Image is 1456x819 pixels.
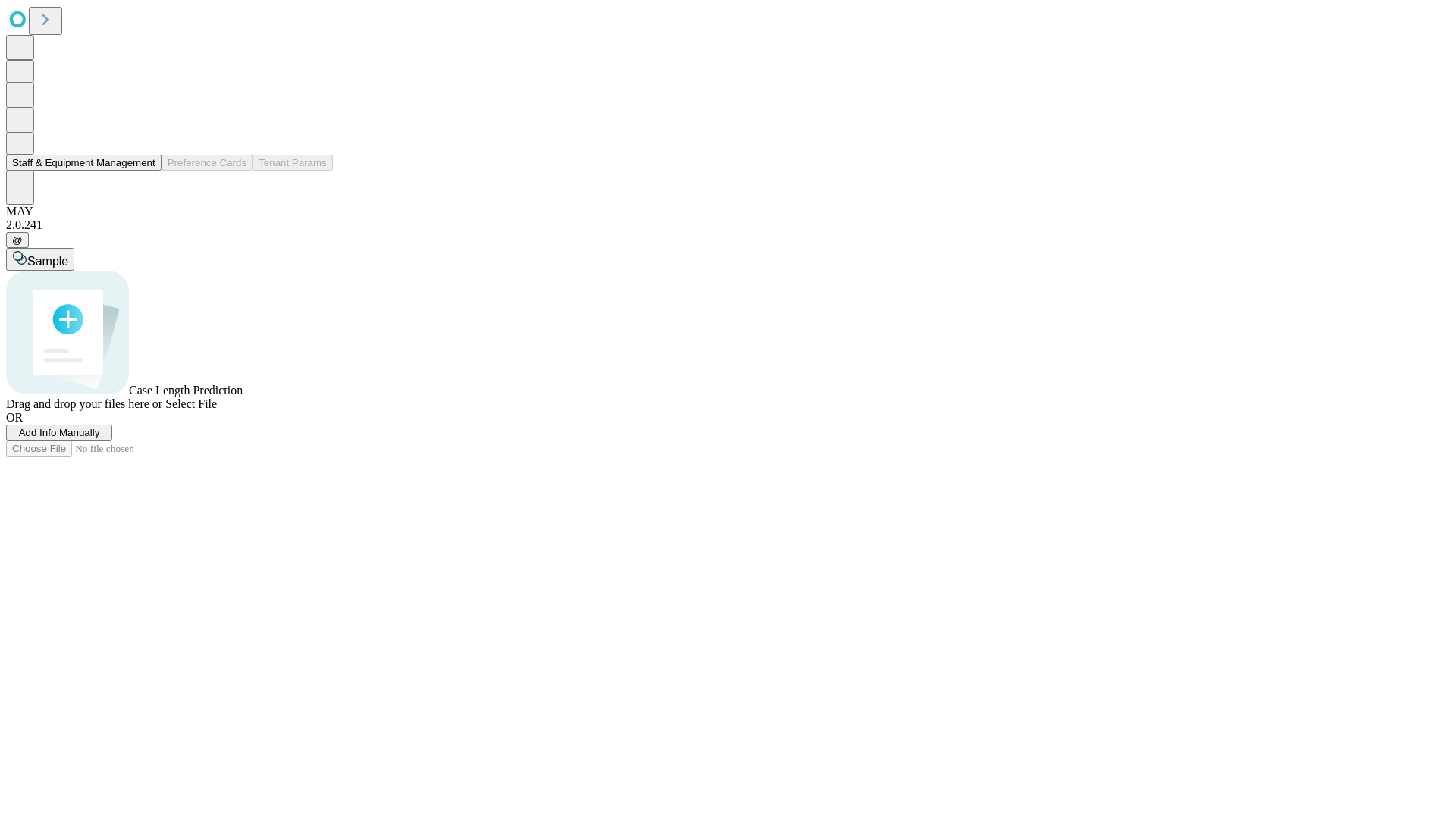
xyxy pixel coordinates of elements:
span: Select File [165,397,217,410]
button: @ [6,232,29,248]
span: OR [6,411,23,424]
button: Staff & Equipment Management [6,155,162,171]
span: Case Length Prediction [129,384,243,397]
span: Sample [27,255,68,268]
button: Sample [6,248,74,271]
button: Tenant Params [253,155,333,171]
span: Add Info Manually [19,427,100,438]
button: Add Info Manually [6,425,112,441]
button: Preference Cards [162,155,253,171]
div: MAY [6,205,1450,218]
div: 2.0.241 [6,218,1450,232]
span: @ [12,234,23,246]
span: Drag and drop your files here or [6,397,162,410]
